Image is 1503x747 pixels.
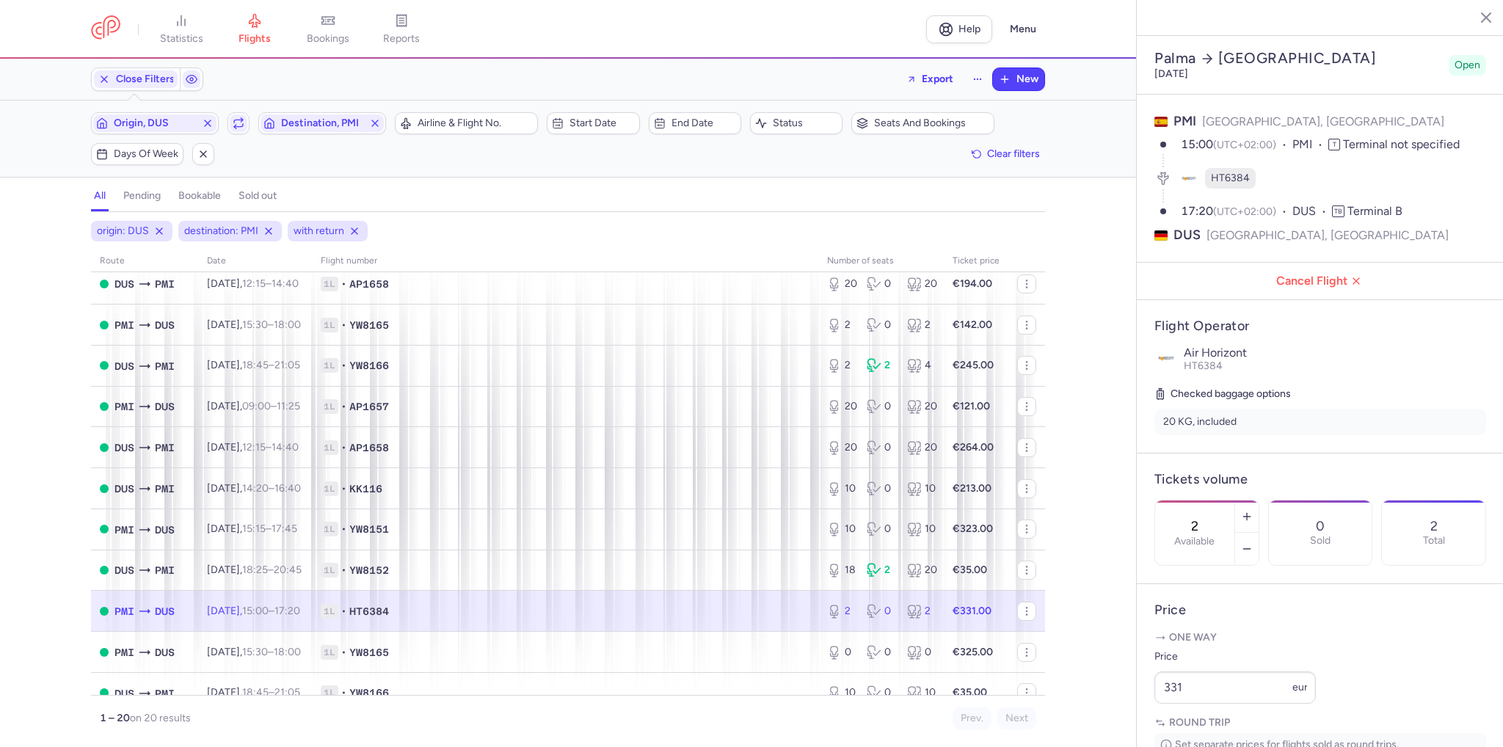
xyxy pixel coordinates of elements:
time: [DATE] [1154,68,1188,80]
time: 11:25 [277,400,300,412]
span: Destination, PMI [281,117,363,129]
span: T [1328,139,1340,150]
span: OPEN [100,321,109,329]
div: 2 [907,604,935,619]
span: • [341,522,346,536]
span: – [242,359,300,371]
span: Düsseldorf International Airport, Düsseldorf, Germany [114,440,134,456]
span: – [242,318,301,331]
span: Start date [569,117,634,129]
span: Origin, DUS [114,117,196,129]
span: • [341,563,346,577]
span: – [242,277,299,290]
span: Son Sant Joan Airport, Palma, Spain [114,317,134,333]
span: – [242,482,301,495]
span: • [341,399,346,414]
span: Export [922,73,953,84]
a: bookings [291,13,365,45]
span: [DATE], [207,359,300,371]
span: OPEN [100,484,109,493]
span: origin: DUS [97,224,149,238]
time: 15:30 [242,646,268,658]
span: (UTC+02:00) [1213,139,1276,151]
span: DUS [155,644,175,660]
span: flights [239,32,271,45]
time: 12:15 [242,441,266,453]
h4: all [94,189,106,203]
button: Next [997,707,1036,729]
h4: Price [1154,602,1486,619]
span: New [1016,73,1038,85]
span: DUS [155,603,175,619]
button: Days of week [91,143,183,165]
span: OPEN [100,361,109,370]
div: 0 [867,399,895,414]
span: Open [1455,58,1480,73]
span: OPEN [100,280,109,288]
div: 10 [827,481,855,496]
span: Close Filters [116,73,175,85]
span: Son Sant Joan Airport, Palma, Spain [114,522,134,538]
div: 2 [827,604,855,619]
div: 20 [827,277,855,291]
span: PMI [1173,113,1196,129]
span: Clear filters [987,148,1040,159]
time: 14:20 [242,482,269,495]
span: DUS [114,562,134,578]
strong: €323.00 [953,522,993,535]
span: Düsseldorf International Airport, Düsseldorf, Germany [114,276,134,292]
span: 1L [321,440,338,455]
button: Destination, PMI [258,112,386,134]
span: • [341,318,346,332]
button: Export [897,68,963,91]
span: HT6384 [349,604,389,619]
span: 1L [321,399,338,414]
time: 14:40 [272,441,299,453]
div: 20 [907,563,935,577]
strong: €35.00 [953,686,987,699]
div: 20 [827,440,855,455]
time: 18:25 [242,564,268,576]
span: • [341,645,346,660]
span: [DATE], [207,564,302,576]
span: Son Sant Joan Airport, Palma, Spain [155,276,175,292]
p: Round trip [1154,715,1486,730]
time: 18:00 [274,646,301,658]
span: 1L [321,358,338,373]
span: AP1657 [349,399,389,414]
time: 15:00 [242,605,269,617]
span: Son Sant Joan Airport, Palma, Spain [114,398,134,415]
div: 0 [867,604,895,619]
span: • [341,685,346,700]
span: AP1658 [349,277,389,291]
p: Sold [1310,535,1331,547]
div: 10 [827,522,855,536]
span: Düsseldorf International Airport, Düsseldorf, Germany [155,522,175,538]
th: Flight number [312,250,818,272]
span: [GEOGRAPHIC_DATA], [GEOGRAPHIC_DATA] [1207,226,1449,244]
span: DUS [1173,226,1201,244]
button: Origin, DUS [91,112,219,134]
strong: €325.00 [953,646,993,658]
span: – [242,686,300,699]
img: Air Horizont logo [1154,346,1178,370]
div: 0 [867,522,895,536]
span: • [341,481,346,496]
time: 15:15 [242,522,266,535]
span: 1L [321,277,338,291]
th: date [198,250,312,272]
div: 4 [907,358,935,373]
strong: €142.00 [953,318,992,331]
span: Terminal not specified [1343,137,1460,151]
span: PMI [114,603,134,619]
h4: Tickets volume [1154,471,1486,488]
span: YW8151 [349,522,389,536]
span: AP1658 [349,440,389,455]
h2: Palma [GEOGRAPHIC_DATA] [1154,49,1443,68]
span: – [242,564,302,576]
button: Clear filters [967,143,1045,165]
a: CitizenPlane red outlined logo [91,15,120,43]
span: Days of week [114,148,178,160]
div: 2 [867,563,895,577]
button: Start date [547,112,639,134]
